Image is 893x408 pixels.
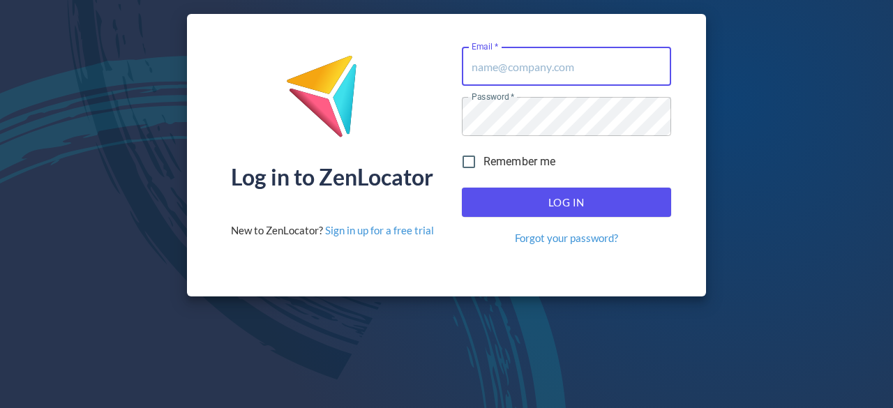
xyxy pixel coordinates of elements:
[515,231,618,245] a: Forgot your password?
[477,193,656,211] span: Log In
[462,188,671,217] button: Log In
[325,224,434,236] a: Sign in up for a free trial
[483,153,556,170] span: Remember me
[285,54,379,149] img: ZenLocator
[231,223,434,238] div: New to ZenLocator?
[231,166,433,188] div: Log in to ZenLocator
[462,47,671,86] input: name@company.com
